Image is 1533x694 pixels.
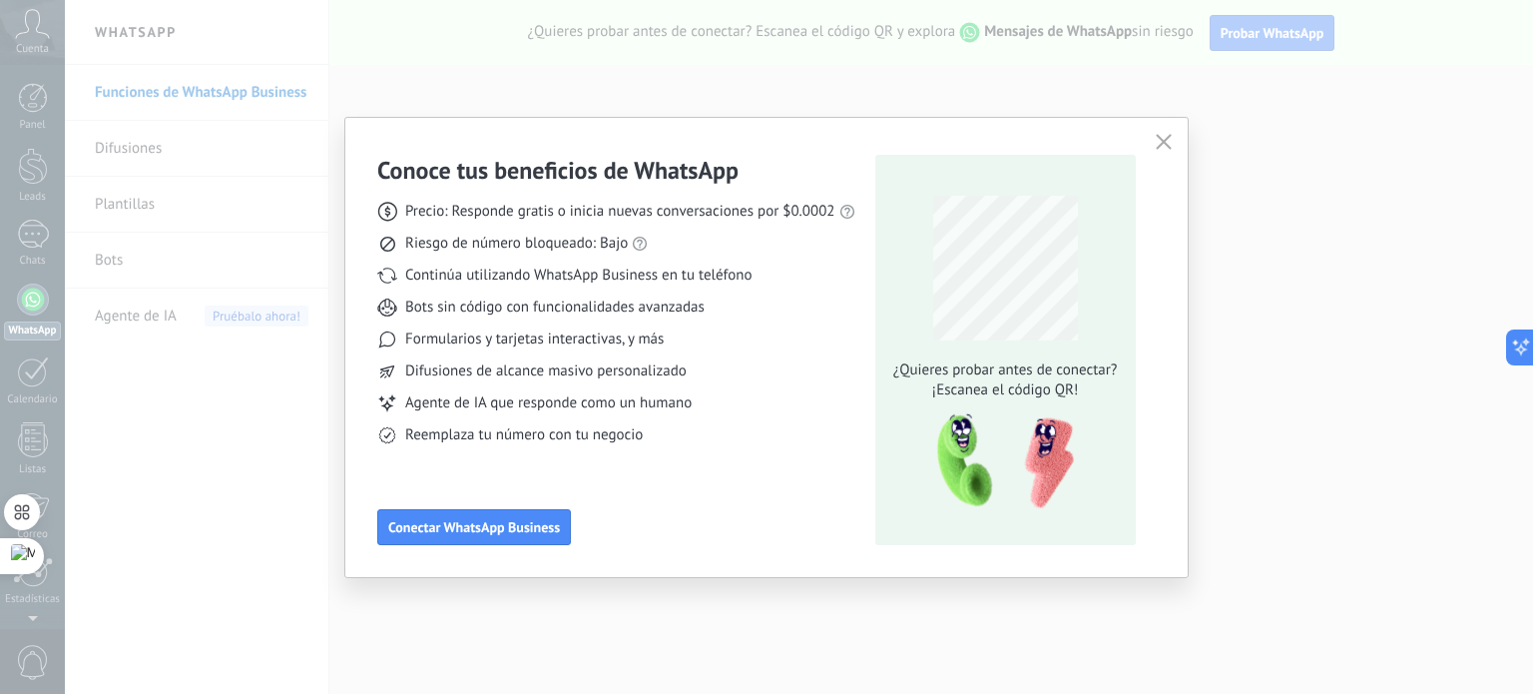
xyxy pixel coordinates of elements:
span: ¿Quieres probar antes de conectar? [887,360,1123,380]
h3: Conoce tus beneficios de WhatsApp [377,155,739,186]
span: Conectar WhatsApp Business [388,520,560,534]
span: Difusiones de alcance masivo personalizado [405,361,687,381]
span: Riesgo de número bloqueado: Bajo [405,234,628,254]
span: Reemplaza tu número con tu negocio [405,425,643,445]
span: Bots sin código con funcionalidades avanzadas [405,298,705,318]
button: Conectar WhatsApp Business [377,509,571,545]
span: ¡Escanea el código QR! [887,380,1123,400]
span: Continúa utilizando WhatsApp Business en tu teléfono [405,266,752,286]
img: qr-pic-1x.png [920,408,1078,515]
span: Precio: Responde gratis o inicia nuevas conversaciones por $0.0002 [405,202,835,222]
span: Agente de IA que responde como un humano [405,393,692,413]
span: Formularios y tarjetas interactivas, y más [405,330,664,349]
